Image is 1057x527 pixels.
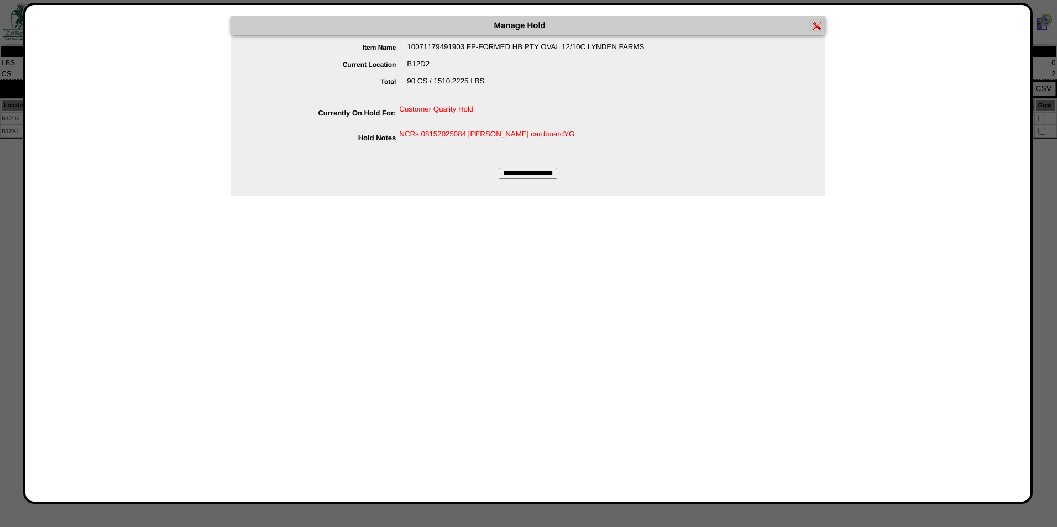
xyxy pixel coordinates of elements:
[231,16,825,35] div: Manage Hold
[253,109,400,117] label: Currently On Hold For:
[253,134,400,142] label: Hold Notes
[253,44,407,51] label: Item Name
[813,21,821,30] img: error.gif
[253,130,825,138] div: NCRs 08152025084 [PERSON_NAME] cardboardYG
[253,78,407,86] label: Total
[253,43,825,60] div: 10071179491903 FP-FORMED HB PTY OVAL 12/10C LYNDEN FARMS
[253,105,825,122] div: Customer Quality Hold
[253,60,825,77] div: B12D2
[253,61,407,68] label: Current Location
[253,77,825,94] div: 90 CS / 1510.2225 LBS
